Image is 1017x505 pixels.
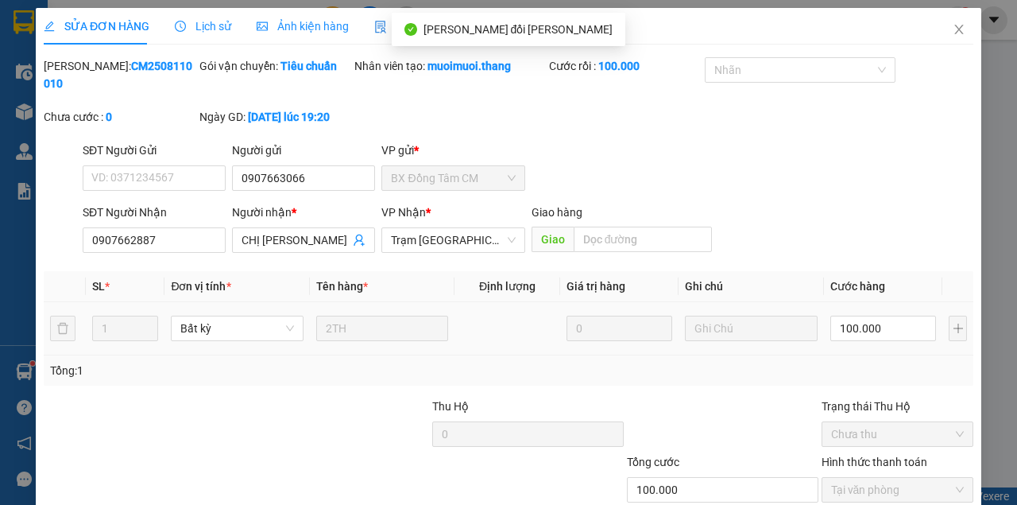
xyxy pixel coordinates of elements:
[171,280,230,293] span: Đơn vị tính
[180,317,293,340] span: Bất kỳ
[44,21,55,32] span: edit
[549,57,702,75] div: Cước rồi :
[937,8,981,52] button: Close
[44,108,196,126] div: Chưa cước :
[427,60,511,72] b: muoimuoi.thang
[374,21,387,33] img: icon
[423,23,613,36] span: [PERSON_NAME] đổi [PERSON_NAME]
[821,398,973,415] div: Trạng thái Thu Hộ
[50,316,75,341] button: delete
[830,422,964,446] span: Chưa thu
[829,280,884,293] span: Cước hàng
[598,60,640,72] b: 100.000
[821,456,926,468] label: Hình thức thanh toán
[280,60,337,72] b: Tiêu chuẩn
[186,71,314,93] div: 0947554403
[685,316,817,341] input: Ghi Chú
[248,111,330,123] b: [DATE] lúc 19:20
[567,316,672,341] input: 0
[12,103,177,122] div: 30.000
[14,15,38,32] span: Gửi:
[391,166,515,190] span: BX Đồng Tâm CM
[12,104,37,121] span: CR :
[175,20,231,33] span: Lịch sử
[232,204,375,221] div: Người nhận
[353,234,365,247] span: user-add
[432,400,469,413] span: Thu Hộ
[391,228,515,252] span: Trạm Sài Gòn
[374,20,542,33] span: Yêu cầu xuất hóa đơn điện tử
[949,316,967,341] button: plus
[381,142,524,159] div: VP gửi
[14,14,175,52] div: Trạm [GEOGRAPHIC_DATA]
[953,23,965,36] span: close
[573,227,711,252] input: Dọc đường
[83,142,226,159] div: SĐT Người Gửi
[186,52,314,71] div: THƯ
[186,14,314,52] div: Trạm Sông Đốc
[567,280,625,293] span: Giá trị hàng
[44,60,192,90] b: CM2508110010
[316,280,368,293] span: Tên hàng
[186,15,224,32] span: Nhận:
[381,206,426,219] span: VP Nhận
[232,142,375,159] div: Người gửi
[354,57,546,75] div: Nhân viên tạo:
[531,227,573,252] span: Giao
[679,271,823,302] th: Ghi chú
[531,206,582,219] span: Giao hàng
[199,57,352,75] div: Gói vận chuyển:
[199,108,352,126] div: Ngày GD:
[44,20,149,33] span: SỬA ĐƠN HÀNG
[175,21,186,32] span: clock-circle
[92,280,105,293] span: SL
[627,456,679,468] span: Tổng cước
[106,111,112,123] b: 0
[50,362,394,379] div: Tổng: 1
[316,316,448,341] input: VD: Bàn, Ghế
[44,57,196,92] div: [PERSON_NAME]:
[830,478,964,502] span: Tại văn phòng
[404,23,417,36] span: check-circle
[479,280,536,293] span: Định lượng
[83,204,226,221] div: SĐT Người Nhận
[257,20,349,33] span: Ảnh kiện hàng
[257,21,268,32] span: picture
